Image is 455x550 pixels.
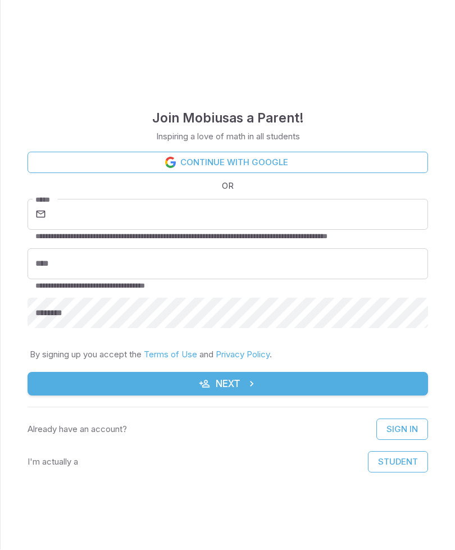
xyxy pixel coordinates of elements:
a: Terms of Use [144,349,197,360]
p: Already have an account? [28,424,127,436]
a: Continue with Google [28,152,428,174]
button: Next [28,372,428,396]
a: Sign In [376,419,428,440]
p: Inspiring a love of math in all students [156,131,300,143]
a: Privacy Policy [216,349,270,360]
h4: Join Mobius as a Parent ! [152,108,304,129]
p: I'm actually a [28,456,78,469]
p: By signing up you accept the and . [30,349,426,361]
span: OR [219,180,236,193]
button: Student [368,452,428,473]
